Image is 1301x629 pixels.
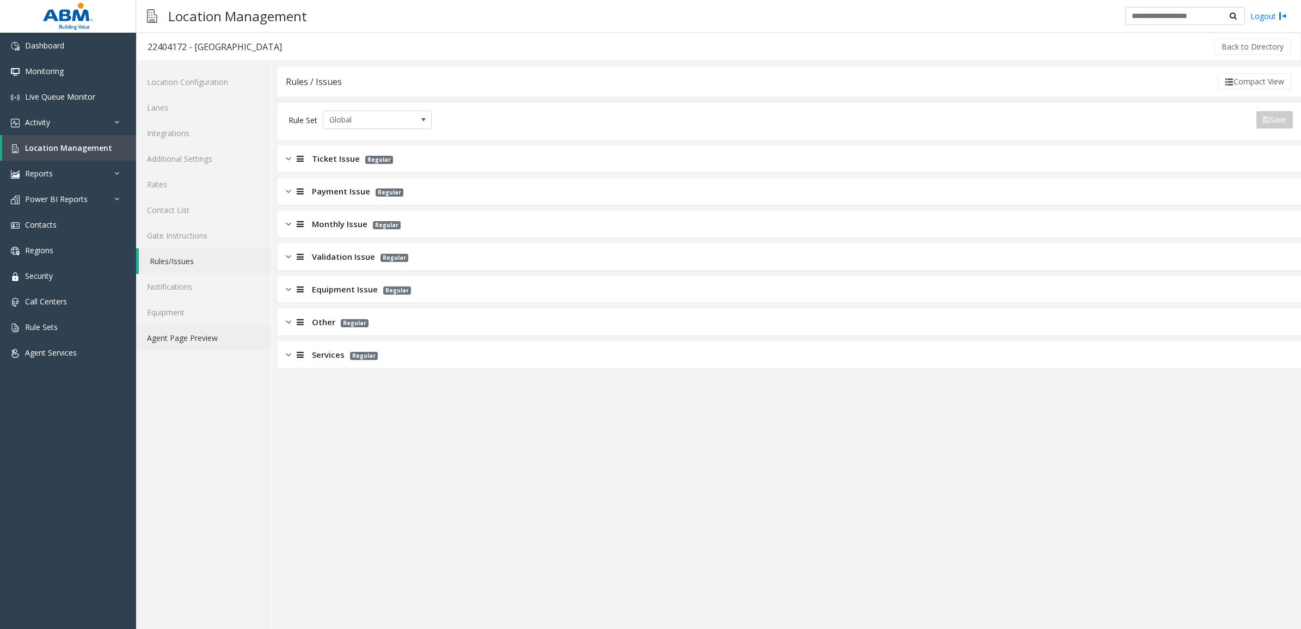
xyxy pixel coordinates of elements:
[11,298,20,307] img: 'icon'
[11,349,20,358] img: 'icon'
[25,91,95,102] span: Live Queue Monitor
[286,75,342,89] div: Rules / Issues
[11,119,20,127] img: 'icon'
[286,152,291,165] img: closed
[25,66,64,76] span: Monitoring
[365,156,393,164] span: Regular
[136,325,272,351] a: Agent Page Preview
[312,152,360,165] span: Ticket Issue
[11,42,20,51] img: 'icon'
[1218,74,1291,90] button: Compact View
[312,316,335,328] span: Other
[11,221,20,230] img: 'icon'
[11,196,20,204] img: 'icon'
[373,221,401,229] span: Regular
[25,40,64,51] span: Dashboard
[11,68,20,76] img: 'icon'
[136,69,272,95] a: Location Configuration
[147,3,157,29] img: pageIcon
[11,170,20,179] img: 'icon'
[136,95,272,120] a: Lanes
[148,40,282,54] div: 22404172 - [GEOGRAPHIC_DATA]
[25,347,77,358] span: Agent Services
[1250,10,1287,22] a: Logout
[312,185,370,198] span: Payment Issue
[341,319,369,327] span: Regular
[136,274,272,300] a: Notifications
[312,251,375,263] span: Validation Issue
[286,185,291,198] img: closed
[25,143,112,153] span: Location Management
[312,218,367,230] span: Monthly Issue
[323,111,409,129] span: Global
[1279,10,1287,22] img: logout
[25,245,53,255] span: Regions
[383,286,411,295] span: Regular
[11,247,20,255] img: 'icon'
[2,135,136,161] a: Location Management
[1214,39,1291,55] button: Back to Directory
[286,218,291,230] img: closed
[286,251,291,263] img: closed
[136,300,272,325] a: Equipment
[1256,111,1293,129] button: Save
[11,272,20,281] img: 'icon'
[289,111,317,129] div: Rule Set
[136,120,272,146] a: Integrations
[136,197,272,223] a: Contact List
[25,117,50,127] span: Activity
[286,283,291,296] img: closed
[25,322,58,332] span: Rule Sets
[25,296,67,307] span: Call Centers
[163,3,312,29] h3: Location Management
[286,316,291,328] img: closed
[312,283,378,296] span: Equipment Issue
[350,352,378,360] span: Regular
[25,194,88,204] span: Power BI Reports
[286,349,291,361] img: closed
[136,172,272,197] a: Rates
[11,323,20,332] img: 'icon'
[25,168,53,179] span: Reports
[11,93,20,102] img: 'icon'
[381,254,408,262] span: Regular
[25,271,53,281] span: Security
[11,144,20,153] img: 'icon'
[136,146,272,172] a: Additional Settings
[25,219,57,230] span: Contacts
[136,223,272,248] a: Gate Instructions
[312,349,345,361] span: Services
[376,188,403,197] span: Regular
[139,248,272,274] a: Rules/Issues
